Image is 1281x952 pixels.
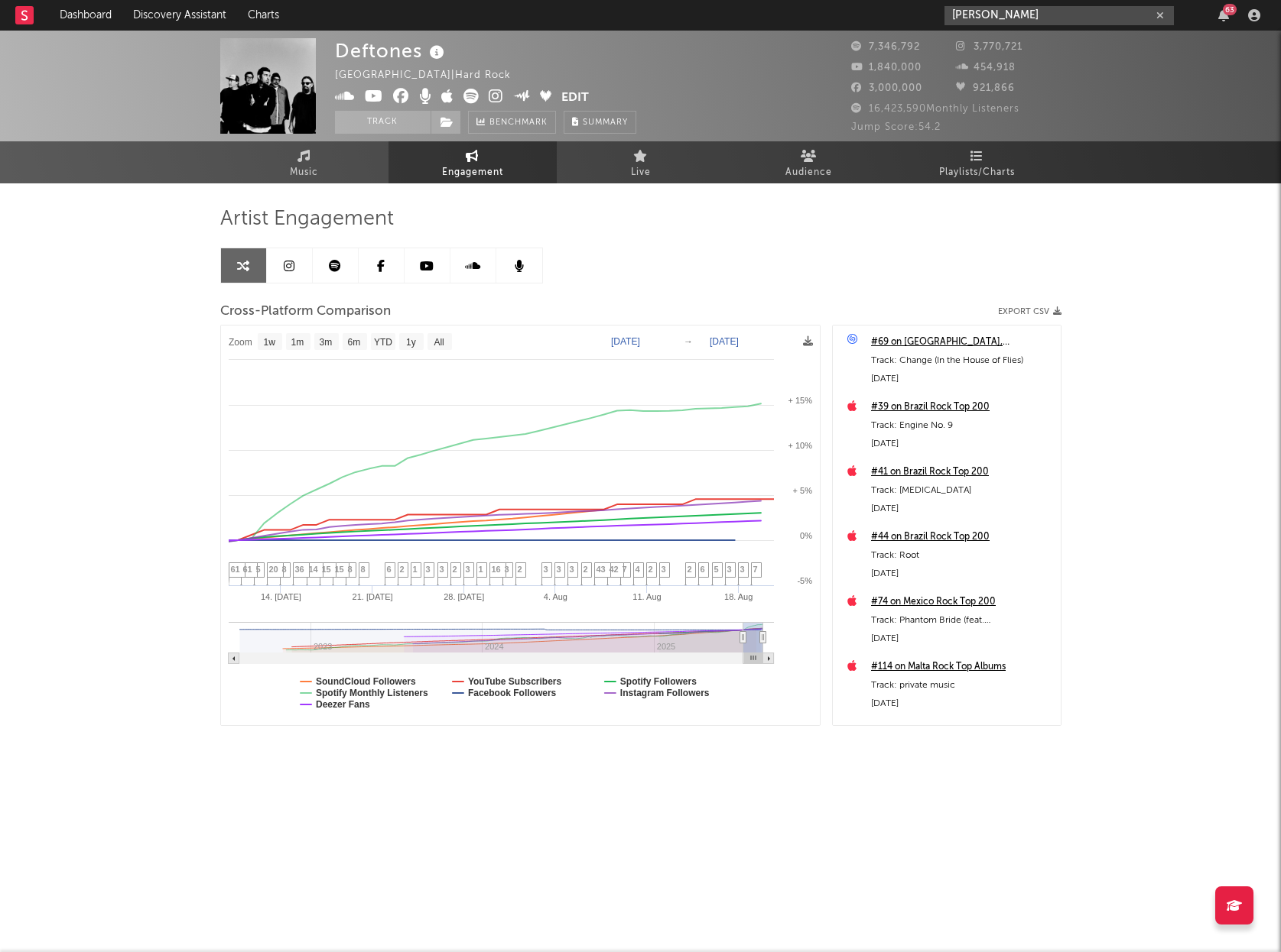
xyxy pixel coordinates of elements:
[871,611,1053,630] div: Track: Phantom Bride (feat. [PERSON_NAME])
[492,565,501,574] span: 16
[851,42,920,52] span: 7,346,792
[871,630,1053,648] div: [DATE]
[309,565,318,574] span: 14
[800,531,812,540] text: 0%
[710,336,739,347] text: [DATE]
[788,396,812,405] text: + 15%
[564,111,636,134] button: Summary
[442,164,503,182] span: Engagement
[557,565,561,574] span: 3
[518,565,522,574] span: 2
[335,565,344,574] span: 15
[597,565,606,574] span: 43
[361,565,366,574] span: 8
[322,565,331,574] span: 15
[400,565,405,574] span: 2
[440,565,444,574] span: 3
[489,114,548,132] span: Benchmark
[619,676,696,687] text: Spotify Followers
[335,111,431,134] button: Track
[632,592,661,601] text: 11. Aug
[256,565,261,574] span: 5
[788,441,812,450] text: + 10%
[229,337,252,348] text: Zoom
[453,565,457,574] span: 2
[956,83,1015,93] span: 921,866
[319,337,332,348] text: 3m
[466,565,470,574] span: 3
[871,676,1053,695] div: Track: private music
[740,565,745,574] span: 3
[727,565,732,574] span: 3
[998,307,1062,316] button: Export CSV
[871,546,1053,565] div: Track: Root
[584,565,588,574] span: 2
[316,699,370,710] text: Deezer Fans
[871,398,1053,416] a: #39 on Brazil Rock Top 200
[871,528,1053,546] a: #44 on Brazil Rock Top 200
[260,592,301,601] text: 14. [DATE]
[479,565,483,574] span: 1
[871,416,1053,435] div: Track: Engine No. 9
[871,481,1053,500] div: Track: [MEDICAL_DATA]
[851,63,922,73] span: 1,840,000
[1218,9,1229,21] button: 63
[543,592,567,601] text: 4. Aug
[871,435,1053,453] div: [DATE]
[335,66,528,85] div: [GEOGRAPHIC_DATA] | Hard Rock
[871,333,1053,351] a: #69 on [GEOGRAPHIC_DATA], [GEOGRAPHIC_DATA]
[662,565,666,574] span: 3
[570,565,574,574] span: 3
[434,337,444,348] text: All
[282,565,287,574] span: 8
[290,164,318,182] span: Music
[406,337,416,348] text: 1y
[649,565,653,574] span: 2
[893,141,1062,183] a: Playlists/Charts
[797,576,812,585] text: -5%
[348,565,353,574] span: 8
[851,122,941,132] span: Jump Score: 54.2
[619,688,709,698] text: Instagram Followers
[220,141,389,183] a: Music
[871,370,1053,388] div: [DATE]
[468,111,556,134] a: Benchmark
[871,351,1053,370] div: Track: Change (In the House of Flies)
[610,565,619,574] span: 42
[231,565,240,574] span: 61
[939,164,1015,182] span: Playlists/Charts
[373,337,392,348] text: YTD
[269,565,278,574] span: 20
[316,688,428,698] text: Spotify Monthly Listeners
[871,593,1053,611] a: #74 on Mexico Rock Top 200
[583,118,628,127] span: Summary
[444,592,484,601] text: 28. [DATE]
[684,336,693,347] text: →
[1223,4,1237,15] div: 63
[347,337,360,348] text: 6m
[561,89,589,108] button: Edit
[295,565,304,574] span: 36
[871,658,1053,676] a: #114 on Malta Rock Top Albums
[725,141,893,183] a: Audience
[387,565,392,574] span: 6
[871,500,1053,518] div: [DATE]
[426,565,431,574] span: 3
[631,164,651,182] span: Live
[291,337,304,348] text: 1m
[688,565,692,574] span: 2
[636,565,640,574] span: 4
[389,141,557,183] a: Engagement
[792,486,812,495] text: + 5%
[263,337,275,348] text: 1w
[871,463,1053,481] div: #41 on Brazil Rock Top 200
[243,565,252,574] span: 61
[724,592,753,601] text: 18. Aug
[956,42,1023,52] span: 3,770,721
[851,83,922,93] span: 3,000,000
[785,164,832,182] span: Audience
